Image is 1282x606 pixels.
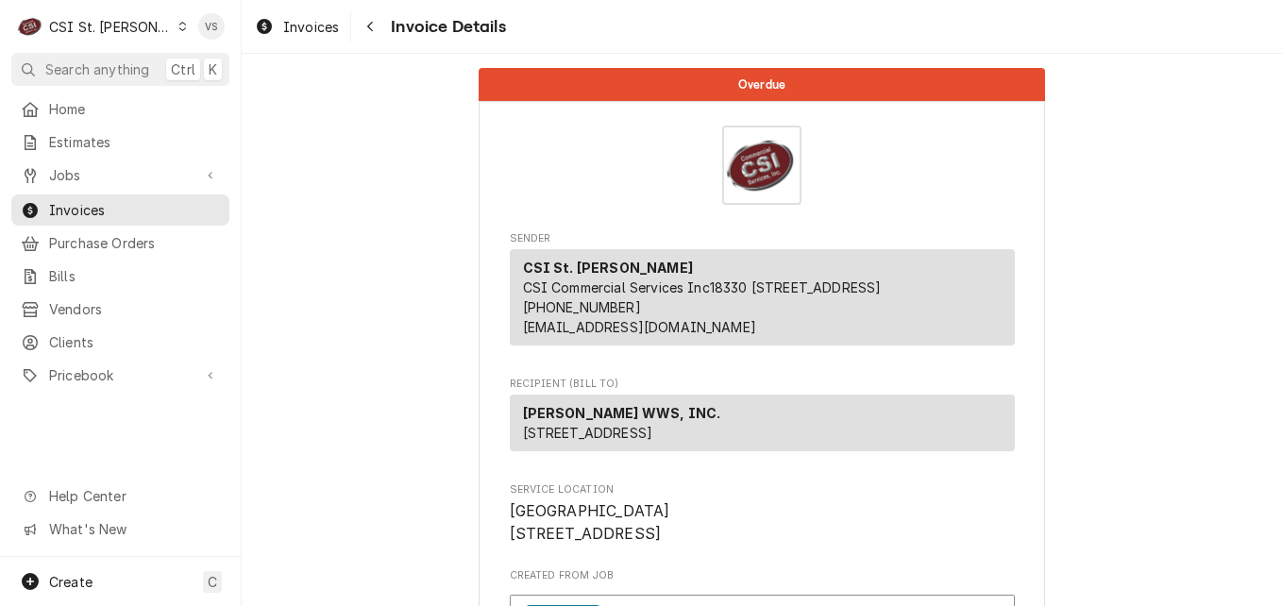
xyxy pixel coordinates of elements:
[49,165,192,185] span: Jobs
[49,233,220,253] span: Purchase Orders
[11,261,229,292] a: Bills
[11,294,229,325] a: Vendors
[171,59,195,79] span: Ctrl
[208,572,217,592] span: C
[510,231,1015,354] div: Invoice Sender
[523,425,653,441] span: [STREET_ADDRESS]
[49,574,93,590] span: Create
[738,78,785,91] span: Overdue
[385,14,505,40] span: Invoice Details
[49,99,220,119] span: Home
[510,377,1015,392] span: Recipient (Bill To)
[49,266,220,286] span: Bills
[11,513,229,545] a: Go to What's New
[49,299,220,319] span: Vendors
[17,13,43,40] div: CSI St. Louis's Avatar
[11,327,229,358] a: Clients
[11,360,229,391] a: Go to Pricebook
[510,568,1015,583] span: Created From Job
[11,126,229,158] a: Estimates
[479,68,1045,101] div: Status
[49,332,220,352] span: Clients
[45,59,149,79] span: Search anything
[49,132,220,152] span: Estimates
[510,482,1015,497] span: Service Location
[523,405,721,421] strong: [PERSON_NAME] WWS, INC.
[209,59,217,79] span: K
[510,500,1015,545] span: Service Location
[49,365,192,385] span: Pricebook
[283,17,339,37] span: Invoices
[11,194,229,226] a: Invoices
[49,200,220,220] span: Invoices
[510,249,1015,353] div: Sender
[510,395,1015,459] div: Recipient (Bill To)
[510,502,670,543] span: [GEOGRAPHIC_DATA] [STREET_ADDRESS]
[11,227,229,259] a: Purchase Orders
[523,279,882,295] span: CSI Commercial Services Inc18330 [STREET_ADDRESS]
[523,319,756,335] a: [EMAIL_ADDRESS][DOMAIN_NAME]
[722,126,801,205] img: Logo
[11,93,229,125] a: Home
[510,377,1015,460] div: Invoice Recipient
[49,519,218,539] span: What's New
[510,482,1015,546] div: Service Location
[523,260,693,276] strong: CSI St. [PERSON_NAME]
[510,231,1015,246] span: Sender
[523,299,641,315] a: [PHONE_NUMBER]
[11,160,229,191] a: Go to Jobs
[198,13,225,40] div: Vicky Stuesse's Avatar
[355,11,385,42] button: Navigate back
[11,53,229,86] button: Search anythingCtrlK
[49,17,172,37] div: CSI St. [PERSON_NAME]
[49,486,218,506] span: Help Center
[247,11,346,42] a: Invoices
[198,13,225,40] div: VS
[510,249,1015,345] div: Sender
[510,395,1015,451] div: Recipient (Bill To)
[11,480,229,512] a: Go to Help Center
[17,13,43,40] div: C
